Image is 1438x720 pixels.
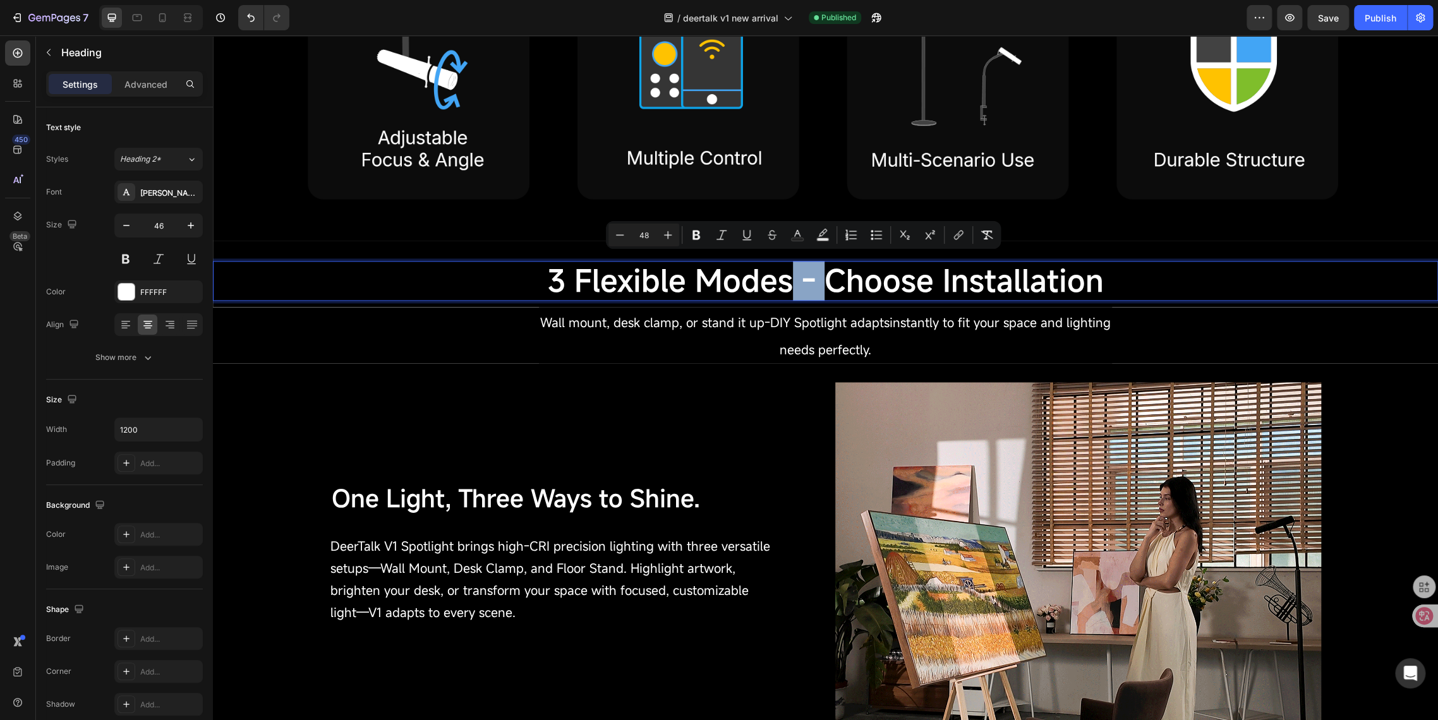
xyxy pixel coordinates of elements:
div: Shadow [46,699,75,710]
span: DeerTalk V1 Spotlight brings high-CRI precision lighting with three versatile setups—Wall Mount, ... [118,501,557,585]
div: Align [46,316,82,333]
span: / [677,11,680,25]
div: Beta [9,231,30,241]
p: Heading [61,45,198,60]
span: 3 Flexible Modes - Choose Installation [334,225,891,265]
div: Color [46,529,66,540]
img: gempages_581019625022555054-497b7ff2-e888-43a5-85e1-55d38406948e.gif [622,347,1108,711]
div: Corner [46,666,71,677]
p: Settings [63,78,98,91]
div: Image [46,561,68,573]
h2: Rich Text Editor. Editing area: main [234,225,992,266]
span: One Light, Three Ways to Shine. [119,446,487,478]
div: Background [46,497,107,514]
div: Undo/Redo [238,5,289,30]
div: FFFFFF [140,287,200,298]
p: Advanced [124,78,167,91]
div: Add... [140,699,200,711]
div: Shape [46,601,87,618]
button: Save [1307,5,1349,30]
div: Open Intercom Messenger [1395,658,1425,688]
input: Auto [115,418,202,441]
button: Heading 2* [114,148,203,171]
span: needs perfectly. [567,306,658,323]
div: Add... [140,666,200,678]
div: 450 [12,135,30,145]
button: Publish [1354,5,1407,30]
div: Add... [140,529,200,541]
div: Padding [46,457,75,469]
div: Publish [1365,11,1396,25]
div: Width [46,424,67,435]
div: [PERSON_NAME] [140,187,200,198]
div: Font [46,186,62,198]
div: Text style [46,122,81,133]
div: Styles [46,153,68,165]
span: Wall mount, desk clamp, or stand it up-DIY Spotlight adaptsinstantly to fit your space and lighting [327,279,898,296]
span: Heading 2* [120,153,161,165]
button: Show more [46,346,203,369]
div: Border [46,633,71,644]
span: Save [1318,13,1339,23]
div: Color [46,286,66,297]
iframe: Design area [213,35,1438,720]
div: Show more [95,351,154,364]
div: Add... [140,458,200,469]
p: 7 [83,10,88,25]
button: 7 [5,5,94,30]
div: Editor contextual toolbar [606,221,1001,249]
span: deertalk v1 new arrival [683,11,778,25]
div: Add... [140,562,200,573]
div: Add... [140,633,200,645]
div: Size [46,217,80,234]
div: Size [46,392,80,409]
span: Published [821,12,856,23]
